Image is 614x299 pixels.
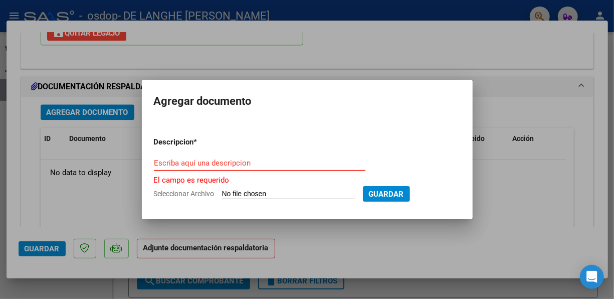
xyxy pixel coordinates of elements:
span: Guardar [369,190,404,199]
button: Guardar [363,186,410,202]
h2: Agregar documento [154,92,461,111]
p: El campo es requerido [154,175,461,186]
span: Seleccionar Archivo [154,190,215,198]
p: Descripcion [154,136,246,148]
div: Open Intercom Messenger [580,265,604,289]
